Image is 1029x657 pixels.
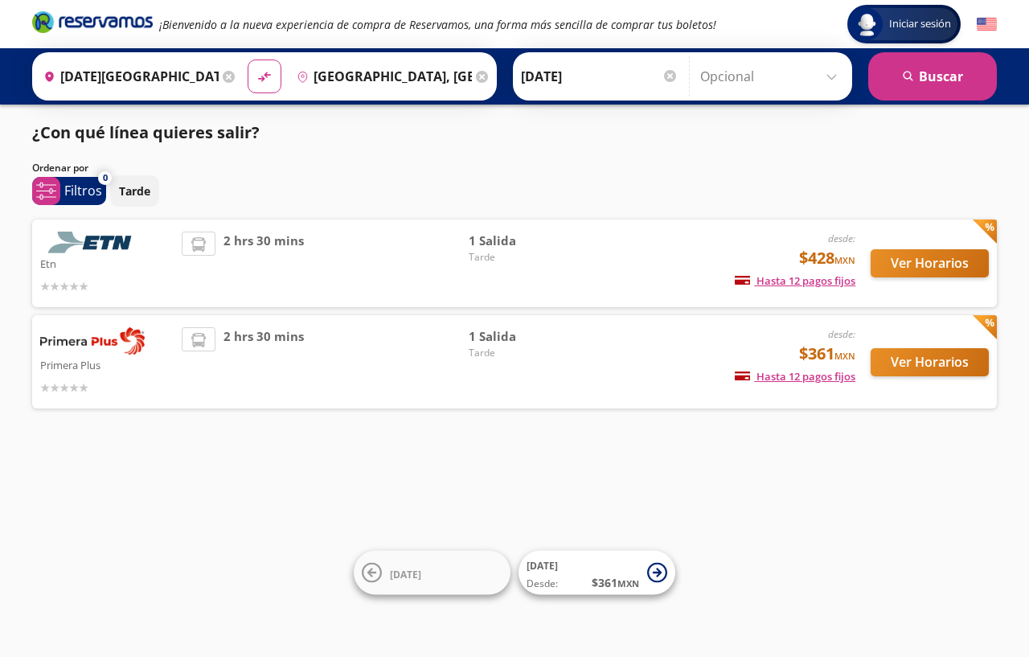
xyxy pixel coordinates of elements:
[223,232,304,295] span: 2 hrs 30 mins
[735,369,855,384] span: Hasta 12 pagos fijos
[871,249,989,277] button: Ver Horarios
[32,161,88,175] p: Ordenar por
[519,551,675,595] button: [DATE]Desde:$361MXN
[110,175,159,207] button: Tarde
[799,342,855,366] span: $361
[390,567,421,581] span: [DATE]
[527,559,558,573] span: [DATE]
[354,551,510,595] button: [DATE]
[834,350,855,362] small: MXN
[159,17,716,32] em: ¡Bienvenido a la nueva experiencia de compra de Reservamos, una forma más sencilla de comprar tus...
[521,56,678,96] input: Elegir Fecha
[617,577,639,589] small: MXN
[977,14,997,35] button: English
[828,232,855,245] em: desde:
[40,355,174,374] p: Primera Plus
[871,348,989,376] button: Ver Horarios
[469,250,581,265] span: Tarde
[40,327,145,355] img: Primera Plus
[735,273,855,288] span: Hasta 12 pagos fijos
[469,327,581,346] span: 1 Salida
[32,121,260,145] p: ¿Con qué línea quieres salir?
[828,327,855,341] em: desde:
[32,177,106,205] button: 0Filtros
[883,16,957,32] span: Iniciar sesión
[834,254,855,266] small: MXN
[527,577,558,591] span: Desde:
[40,232,145,253] img: Etn
[40,253,174,273] p: Etn
[700,56,844,96] input: Opcional
[119,183,150,199] p: Tarde
[37,56,219,96] input: Buscar Origen
[469,346,581,360] span: Tarde
[290,56,472,96] input: Buscar Destino
[64,181,102,200] p: Filtros
[223,327,304,396] span: 2 hrs 30 mins
[32,10,153,39] a: Brand Logo
[469,232,581,250] span: 1 Salida
[592,574,639,591] span: $ 361
[868,52,997,101] button: Buscar
[32,10,153,34] i: Brand Logo
[799,246,855,270] span: $428
[103,171,108,185] span: 0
